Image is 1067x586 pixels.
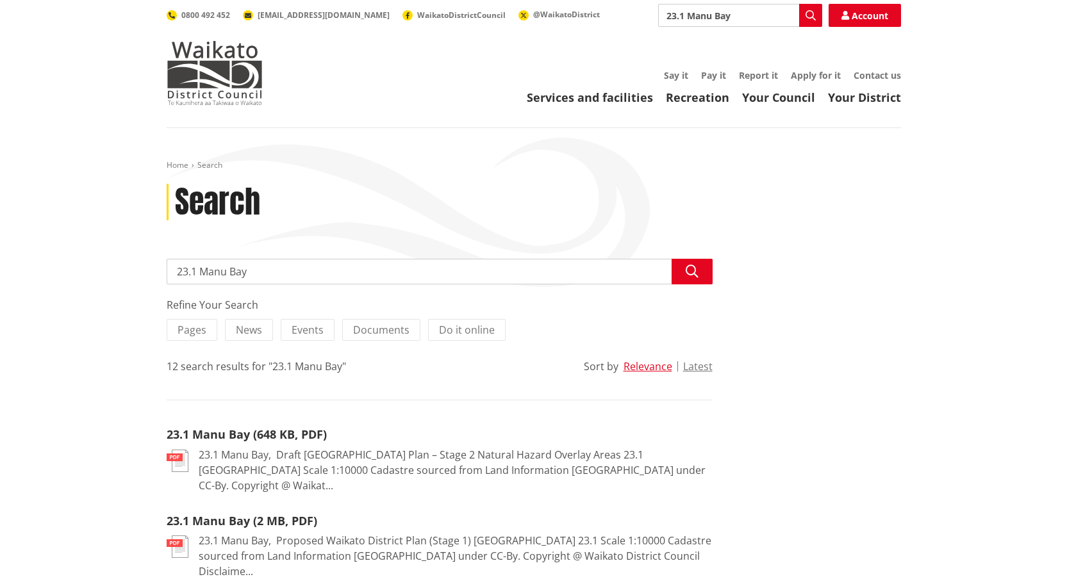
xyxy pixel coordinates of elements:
[742,90,815,105] a: Your Council
[167,41,263,105] img: Waikato District Council - Te Kaunihera aa Takiwaa o Waikato
[518,9,600,20] a: @WaikatoDistrict
[243,10,390,20] a: [EMAIL_ADDRESS][DOMAIN_NAME]
[197,159,222,170] span: Search
[167,160,901,171] nav: breadcrumb
[624,361,672,372] button: Relevance
[167,450,188,472] img: document-pdf.svg
[417,10,506,20] span: WaikatoDistrictCouncil
[854,69,901,81] a: Contact us
[167,535,188,558] img: document-pdf.svg
[353,323,409,337] span: Documents
[167,359,346,374] div: 12 search results for "23.1 Manu Bay"
[527,90,653,105] a: Services and facilities
[178,323,206,337] span: Pages
[199,447,713,493] p: 23.1 Manu Bay, ﻿ Draft [GEOGRAPHIC_DATA] Plan – Stage 2 Natural Hazard Overlay Areas 23.1 [GEOGRA...
[584,359,618,374] div: Sort by
[181,10,230,20] span: 0800 492 452
[236,323,262,337] span: News
[683,361,713,372] button: Latest
[175,184,260,221] h1: Search
[167,159,188,170] a: Home
[829,4,901,27] a: Account
[167,297,713,313] div: Refine Your Search
[292,323,324,337] span: Events
[664,69,688,81] a: Say it
[533,9,600,20] span: @WaikatoDistrict
[167,513,317,528] a: 23.1 Manu Bay (2 MB, PDF)
[658,4,822,27] input: Search input
[439,323,495,337] span: Do it online
[402,10,506,20] a: WaikatoDistrictCouncil
[199,533,713,579] p: 23.1 Manu Bay, ﻿ Proposed Waikato District Plan (Stage 1) [GEOGRAPHIC_DATA] 23.1 Scale 1:10000 Ca...
[167,259,713,284] input: Search input
[258,10,390,20] span: [EMAIL_ADDRESS][DOMAIN_NAME]
[701,69,726,81] a: Pay it
[791,69,841,81] a: Apply for it
[167,10,230,20] a: 0800 492 452
[739,69,778,81] a: Report it
[828,90,901,105] a: Your District
[666,90,729,105] a: Recreation
[167,427,327,442] a: 23.1 Manu Bay (648 KB, PDF)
